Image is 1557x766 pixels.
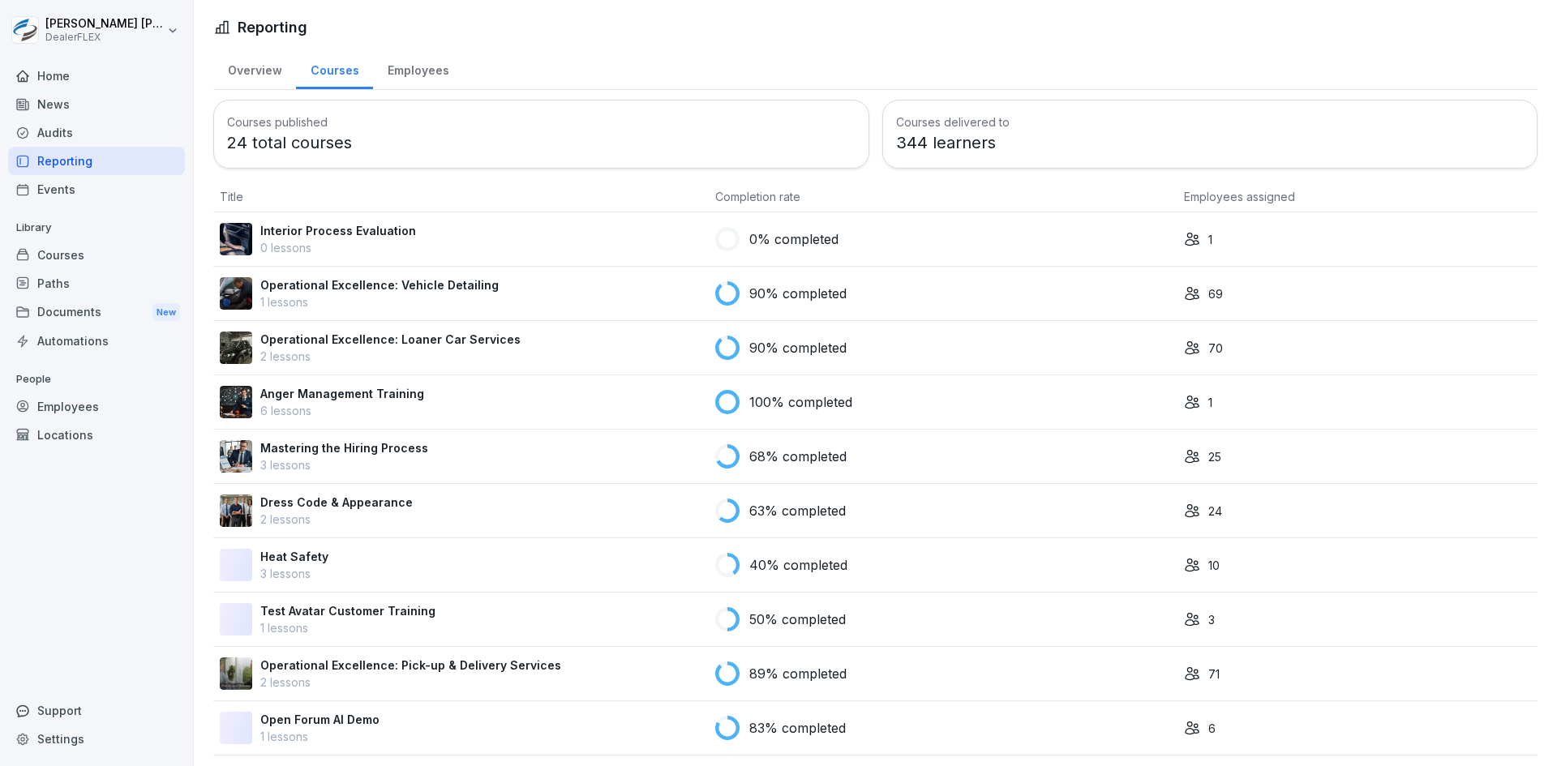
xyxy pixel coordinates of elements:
[8,297,185,327] a: DocumentsNew
[260,565,328,582] p: 3 lessons
[8,90,185,118] a: News
[1208,285,1223,302] p: 69
[220,386,252,418] img: x4jnvvffm08cc0t6vya8jx9o.png
[260,711,380,728] p: Open Forum AI Demo
[260,439,428,456] p: Mastering the Hiring Process
[8,62,185,90] a: Home
[260,222,416,239] p: Interior Process Evaluation
[260,456,428,473] p: 3 lessons
[45,17,164,31] p: [PERSON_NAME] [PERSON_NAME]
[8,269,185,297] a: Paths
[8,175,185,203] a: Events
[227,131,856,155] p: 24 total courses
[220,277,252,310] img: q2ryoyk96dgjcp50s1x2lwi0.png
[1208,611,1215,628] p: 3
[1184,190,1295,203] span: Employees assigned
[260,619,435,636] p: 1 lessons
[749,610,846,629] p: 50% completed
[8,297,185,327] div: Documents
[709,182,1177,212] th: Completion rate
[238,16,307,38] h1: Reporting
[220,223,252,255] img: khwf6t635m3uuherk2l21o2v.png
[260,293,499,310] p: 1 lessons
[1208,231,1212,248] p: 1
[1208,720,1216,737] p: 6
[749,664,847,683] p: 89% completed
[749,555,847,575] p: 40% completed
[8,696,185,725] div: Support
[8,147,185,175] a: Reporting
[8,421,185,449] a: Locations
[260,674,561,691] p: 2 lessons
[1208,557,1220,574] p: 10
[260,602,435,619] p: Test Avatar Customer Training
[220,332,252,364] img: ejxoltjyj1l638uup6inpvdq.png
[1208,448,1221,465] p: 25
[749,229,839,249] p: 0% completed
[260,548,328,565] p: Heat Safety
[152,303,180,322] div: New
[260,276,499,293] p: Operational Excellence: Vehicle Detailing
[1208,665,1220,683] p: 71
[260,239,416,256] p: 0 lessons
[8,366,185,392] p: People
[220,190,243,203] span: Title
[896,131,1525,155] p: 344 learners
[213,48,296,89] a: Overview
[896,113,1525,131] h3: Courses delivered to
[1208,503,1222,520] p: 24
[749,501,846,520] p: 63% completed
[220,440,252,473] img: tlz4g3tyqp30p6xlquekual2.png
[260,402,424,419] p: 6 lessons
[260,385,424,402] p: Anger Management Training
[45,32,164,43] p: DealerFLEX
[260,494,413,511] p: Dress Code & Appearance
[749,718,846,738] p: 83% completed
[749,447,847,466] p: 68% completed
[227,113,856,131] h3: Courses published
[260,348,521,365] p: 2 lessons
[220,494,252,527] img: rg9oe2r1zoi5f516oebjf1t4.png
[8,327,185,355] a: Automations
[8,215,185,241] p: Library
[1208,340,1223,357] p: 70
[260,511,413,528] p: 2 lessons
[296,48,373,89] a: Courses
[373,48,463,89] a: Employees
[8,118,185,147] a: Audits
[749,392,852,412] p: 100% completed
[1208,394,1212,411] p: 1
[260,657,561,674] p: Operational Excellence: Pick-up & Delivery Services
[8,392,185,421] a: Employees
[8,725,185,753] a: Settings
[260,331,521,348] p: Operational Excellence: Loaner Car Services
[749,284,847,303] p: 90% completed
[260,728,380,745] p: 1 lessons
[8,241,185,269] a: Courses
[749,338,847,357] p: 90% completed
[220,657,252,690] img: exfjgjeigbs7xz7e6oq3pfln.png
